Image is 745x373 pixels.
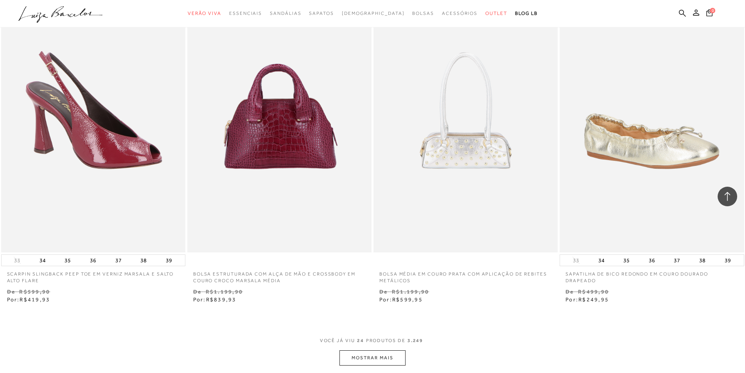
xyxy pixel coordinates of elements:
button: 33 [571,257,582,264]
a: BOLSA MÉDIA EM COURO PRATA COM APLICAÇÃO DE REBITES METÁLICOS [373,266,558,284]
small: De [7,288,15,295]
button: 38 [138,255,149,266]
span: Sandálias [270,11,301,16]
a: categoryNavScreenReaderText [442,6,478,21]
a: categoryNavScreenReaderText [188,6,221,21]
a: SCARPIN SLINGBACK PEEP TOE EM VERNIZ MARSALA E SALTO ALTO FLARE [1,266,185,284]
span: 3.249 [408,338,424,343]
span: Sapatos [309,11,334,16]
span: BLOG LB [515,11,538,16]
button: 39 [722,255,733,266]
span: 0 [710,8,715,13]
span: Essenciais [229,11,262,16]
span: R$839,93 [206,296,237,303]
span: Por: [193,296,237,303]
span: Por: [7,296,50,303]
span: Acessórios [442,11,478,16]
span: Bolsas [412,11,434,16]
small: R$499,90 [578,288,609,295]
button: 0 [704,9,715,19]
small: R$1.199,90 [206,288,243,295]
span: Por: [379,296,423,303]
a: categoryNavScreenReaderText [309,6,334,21]
a: categoryNavScreenReaderText [270,6,301,21]
span: Verão Viva [188,11,221,16]
a: SAPATILHA DE BICO REDONDO EM COURO DOURADO DRAPEADO [560,266,744,284]
button: 37 [671,255,682,266]
button: 34 [596,255,607,266]
a: noSubCategoriesText [342,6,405,21]
a: BLOG LB [515,6,538,21]
a: categoryNavScreenReaderText [485,6,507,21]
small: De [379,288,388,295]
span: VOCÊ JÁ VIU PRODUTOS DE [320,338,425,343]
span: R$599,95 [392,296,423,303]
button: 33 [12,257,23,264]
button: 35 [62,255,73,266]
span: Outlet [485,11,507,16]
button: 36 [646,255,657,266]
button: 35 [621,255,632,266]
span: Por: [565,296,609,303]
button: 38 [697,255,708,266]
button: 37 [113,255,124,266]
small: De [565,288,574,295]
button: 34 [37,255,48,266]
a: categoryNavScreenReaderText [229,6,262,21]
span: 24 [357,338,364,343]
button: 39 [163,255,174,266]
a: categoryNavScreenReaderText [412,6,434,21]
span: R$249,95 [578,296,609,303]
a: BOLSA ESTRUTURADA COM ALÇA DE MÃO E CROSSBODY EM COURO CROCO MARSALA MÉDIA [187,266,372,284]
span: R$419,93 [20,296,50,303]
small: De [193,288,201,295]
small: R$599,90 [19,288,50,295]
button: MOSTRAR MAIS [339,350,405,366]
button: 36 [88,255,99,266]
span: [DEMOGRAPHIC_DATA] [342,11,405,16]
small: R$1.199,90 [392,288,429,295]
